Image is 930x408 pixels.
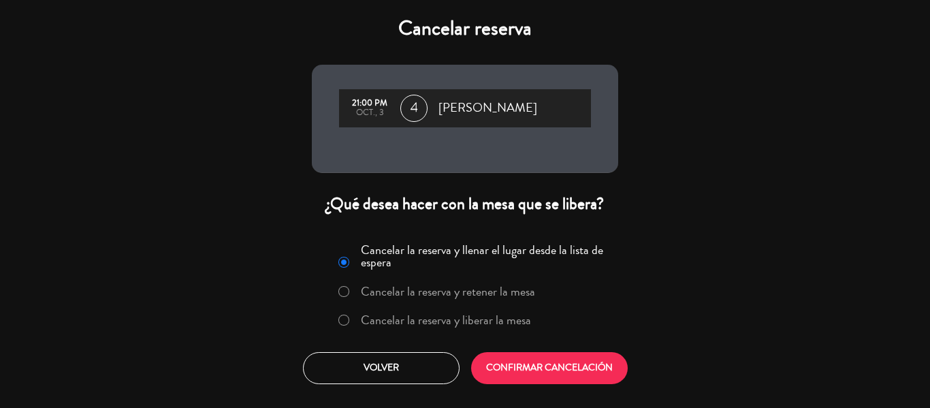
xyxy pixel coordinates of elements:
span: 4 [400,95,428,122]
h4: Cancelar reserva [312,16,618,41]
div: ¿Qué desea hacer con la mesa que se libera? [312,193,618,215]
span: [PERSON_NAME] [438,98,537,119]
button: CONFIRMAR CANCELACIÓN [471,352,628,384]
button: Volver [303,352,460,384]
label: Cancelar la reserva y retener la mesa [361,285,535,298]
div: oct., 3 [346,108,394,118]
label: Cancelar la reserva y liberar la mesa [361,314,531,326]
div: 21:00 PM [346,99,394,108]
label: Cancelar la reserva y llenar el lugar desde la lista de espera [361,244,610,268]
